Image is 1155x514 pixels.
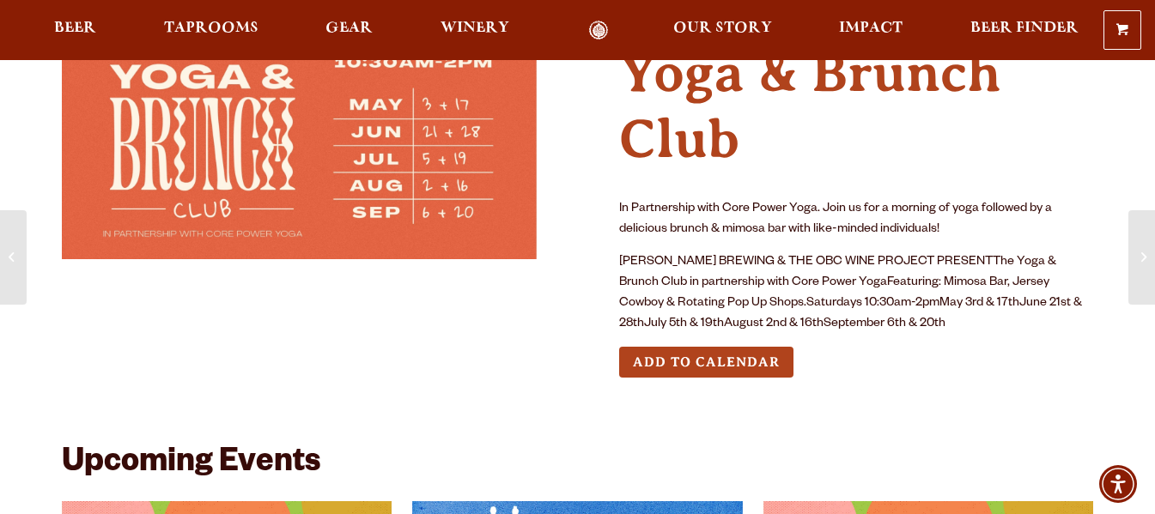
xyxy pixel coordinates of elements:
button: Add to Calendar [619,347,793,378]
a: Odell Home [567,21,631,40]
p: [PERSON_NAME] BREWING & THE OBC WINE PROJECT PRESENTThe Yoga & Brunch Club in partnership with Co... [619,252,1094,335]
span: Gear [325,21,373,35]
span: Impact [839,21,903,35]
a: Gear [314,21,384,40]
span: Our Story [673,21,772,35]
span: Beer [54,21,96,35]
span: Taprooms [164,21,258,35]
span: Winery [441,21,509,35]
a: Our Story [662,21,783,40]
a: Taprooms [153,21,270,40]
h2: Upcoming Events [62,446,320,484]
h4: Yoga & Brunch Club [619,40,1094,172]
div: Accessibility Menu [1099,465,1137,503]
a: Beer [43,21,107,40]
a: Winery [429,21,520,40]
span: Beer Finder [970,21,1079,35]
a: Beer Finder [959,21,1090,40]
a: Impact [828,21,914,40]
p: In Partnership with Core Power Yoga. Join us for a morning of yoga followed by a delicious brunch... [619,199,1094,240]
